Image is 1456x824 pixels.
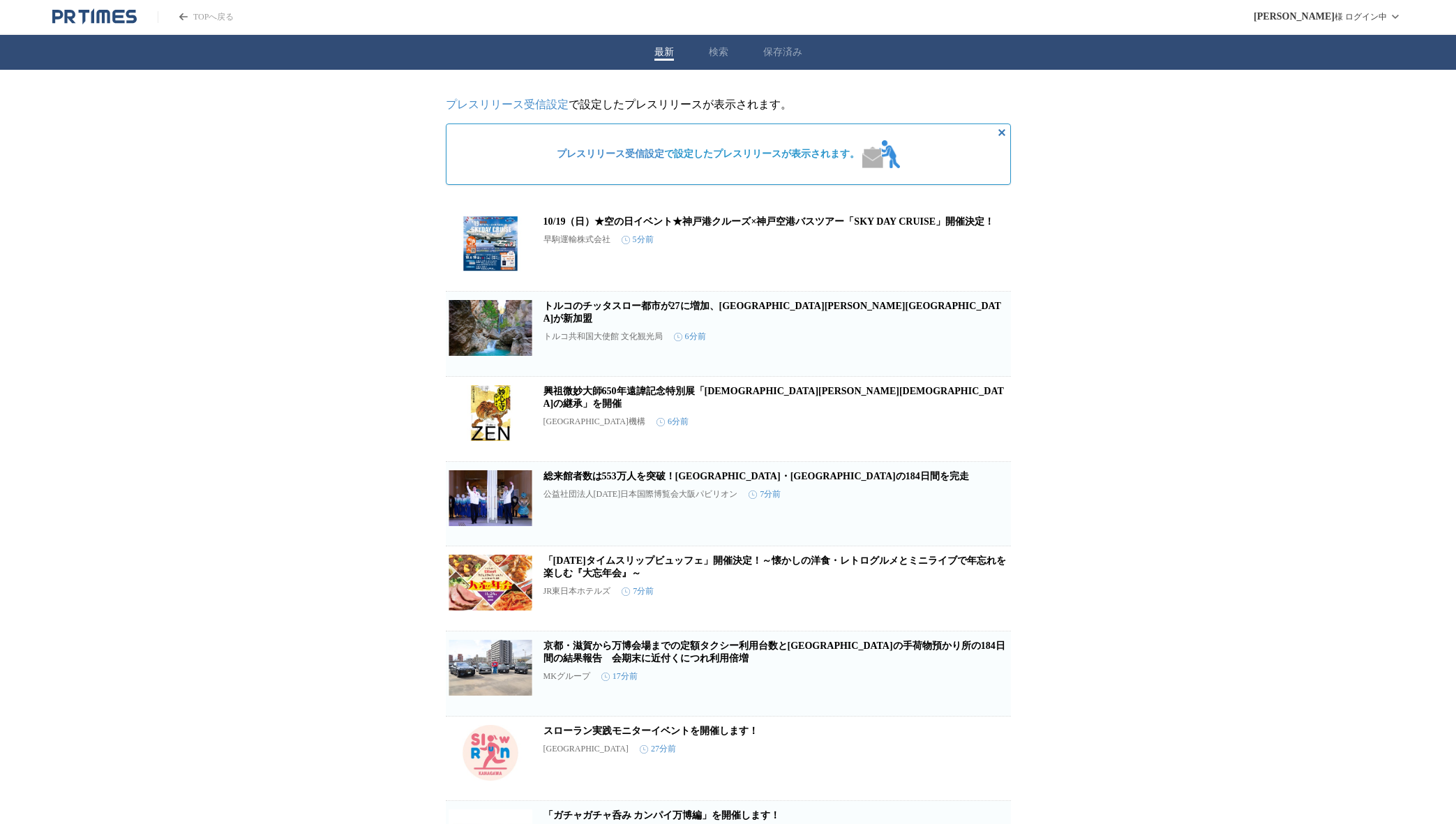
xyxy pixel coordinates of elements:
a: 10/19（日）★空の日イベント★神戸港クルーズ×神戸空港バスツアー「SKY DAY CRUISE」開催決定！ [543,216,995,227]
img: 「昭和100年タイムスリップビュッフェ」開催決定！～懐かしの洋食・レトログルメとミニライブで年忘れを楽しむ『大忘年会』～ [449,555,532,610]
p: トルコ共和国大使館 文化観光局 [543,331,663,343]
a: プレスリリース受信設定 [446,98,569,110]
time: 17分前 [601,671,638,682]
time: 6分前 [656,416,689,428]
img: 京都・滋賀から万博会場までの定額タクシー利用台数と新大阪の手荷物預かり所の184日間の結果報告 会期末に近付くにつれ利用倍増 [449,640,532,696]
time: 27分前 [640,743,676,755]
a: プレスリリース受信設定 [557,149,664,159]
a: 「[DATE]タイムスリップビュッフェ」開催決定！～懐かしの洋食・レトログルメとミニライブで年忘れを楽しむ『大忘年会』～ [543,555,1006,578]
button: 保存済み [763,46,802,59]
img: 10/19（日）★空の日イベント★神戸港クルーズ×神戸空港バスツアー「SKY DAY CRUISE」開催決定！ [449,216,532,271]
p: 早駒運輸株式会社 [543,234,610,246]
p: [GEOGRAPHIC_DATA]機構 [543,416,645,428]
button: 検索 [709,46,728,59]
button: 非表示にする [993,124,1010,141]
p: [GEOGRAPHIC_DATA] [543,744,629,754]
img: スローラン実践モニターイベントを開催します！ [449,725,532,781]
p: JR東日本ホテルズ [543,585,611,597]
button: 最新 [654,46,674,59]
time: 7分前 [622,585,654,597]
a: スローラン実践モニターイベントを開催します！ [543,726,758,736]
img: 興祖微妙大師650年遠諱記念特別展「妙心寺 禅の継承」を開催 [449,385,532,441]
span: [PERSON_NAME] [1254,11,1335,22]
img: 総来館者数は553万人を突破！大阪ヘルスケアパビリオン 大阪・関西万博の184日間を完走 [449,470,532,526]
img: トルコのチッタスロー都市が27に増加、デニズリ県チャメリ村が新加盟 [449,300,532,356]
a: PR TIMESのトップページはこちら [52,8,137,25]
a: 総来館者数は553万人を突破！[GEOGRAPHIC_DATA]・[GEOGRAPHIC_DATA]の184日間を完走 [543,471,969,481]
p: で設定したプレスリリースが表示されます。 [446,98,1011,112]
a: トルコのチッタスロー都市が27に増加、[GEOGRAPHIC_DATA][PERSON_NAME][GEOGRAPHIC_DATA]が新加盟 [543,301,1001,324]
a: 興祖微妙大師650年遠諱記念特別展「[DEMOGRAPHIC_DATA][PERSON_NAME][DEMOGRAPHIC_DATA]の継承」を開催 [543,386,1004,409]
time: 5分前 [622,234,654,246]
a: 京都・滋賀から万博会場までの定額タクシー利用台数と[GEOGRAPHIC_DATA]の手荷物預かり所の184日間の結果報告 会期末に近付くにつれ利用倍増 [543,641,1005,664]
span: で設定したプレスリリースが表示されます。 [557,148,860,160]
p: 公益社団法人[DATE]日本国際博覧会大阪パビリオン [543,488,738,500]
time: 6分前 [674,331,706,343]
p: MKグループ [543,671,590,682]
a: 「ガチャガチャ呑み カンパイ万博編」を開催します！ [543,810,781,821]
a: PR TIMESのトップページはこちら [158,11,234,23]
time: 7分前 [749,488,781,500]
